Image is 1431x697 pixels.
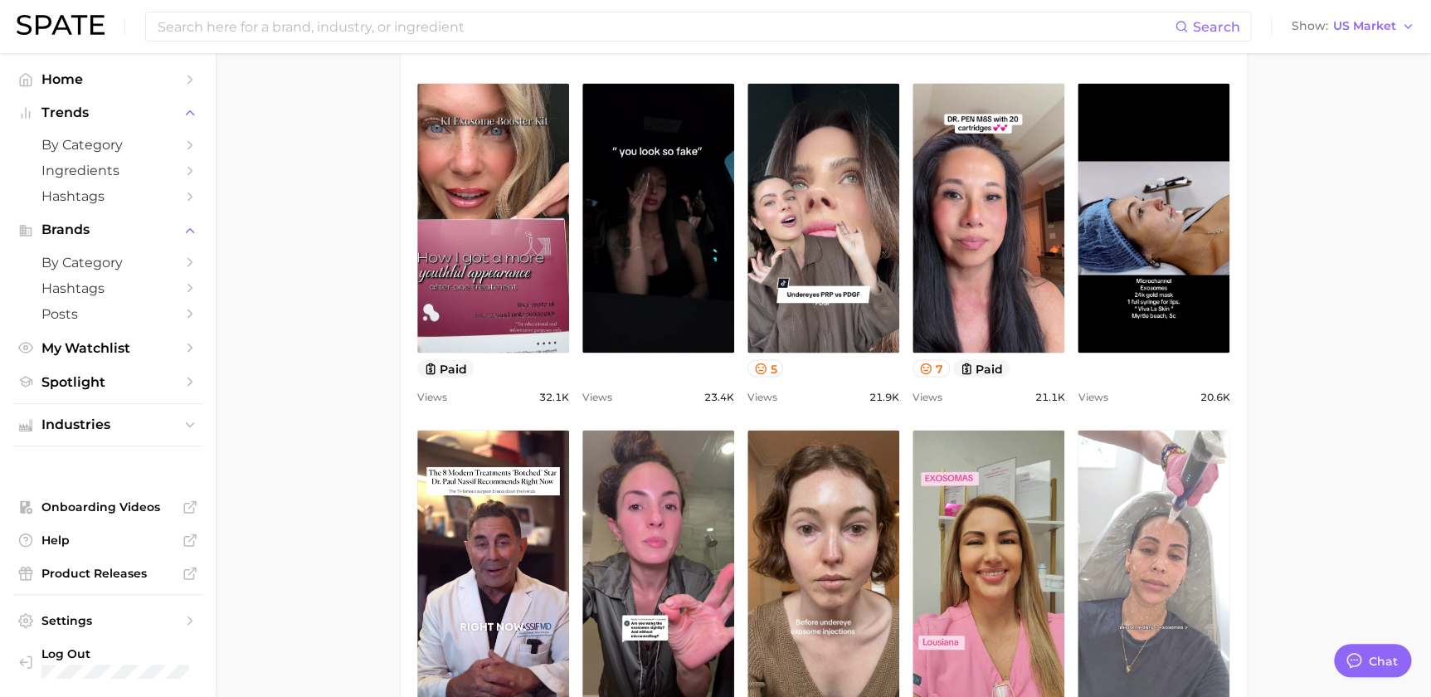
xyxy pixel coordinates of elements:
[41,280,174,296] span: Hashtags
[13,608,202,633] a: Settings
[13,250,202,275] a: by Category
[1193,19,1240,35] span: Search
[1287,16,1419,37] button: ShowUS Market
[41,500,174,514] span: Onboarding Videos
[13,495,202,519] a: Onboarding Videos
[417,359,475,377] button: paid
[41,417,174,432] span: Industries
[13,132,202,158] a: by Category
[704,387,734,407] span: 23.4k
[417,387,447,407] span: Views
[13,641,202,684] a: Log out. Currently logged in with e-mail jek@cosmax.com.
[41,188,174,204] span: Hashtags
[582,387,612,407] span: Views
[41,105,174,120] span: Trends
[13,335,202,361] a: My Watchlist
[41,613,174,628] span: Settings
[13,158,202,183] a: Ingredients
[1078,387,1107,407] span: Views
[747,359,784,377] button: 5
[41,340,174,356] span: My Watchlist
[1333,22,1396,31] span: US Market
[41,306,174,322] span: Posts
[1034,387,1064,407] span: 21.1k
[41,566,174,581] span: Product Releases
[13,561,202,586] a: Product Releases
[13,183,202,209] a: Hashtags
[13,275,202,301] a: Hashtags
[913,359,950,377] button: 7
[1292,22,1328,31] span: Show
[41,646,189,661] span: Log Out
[156,12,1175,41] input: Search here for a brand, industry, or ingredient
[13,217,202,242] button: Brands
[13,100,202,125] button: Trends
[17,15,105,35] img: SPATE
[41,533,174,548] span: Help
[13,412,202,437] button: Industries
[41,374,174,390] span: Spotlight
[539,387,569,407] span: 32.1k
[41,222,174,237] span: Brands
[13,528,202,553] a: Help
[953,359,1010,377] button: paid
[869,387,899,407] span: 21.9k
[1200,387,1229,407] span: 20.6k
[41,71,174,87] span: Home
[13,369,202,395] a: Spotlight
[41,137,174,153] span: by Category
[747,387,777,407] span: Views
[41,255,174,271] span: by Category
[913,387,942,407] span: Views
[41,163,174,178] span: Ingredients
[13,66,202,92] a: Home
[13,301,202,327] a: Posts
